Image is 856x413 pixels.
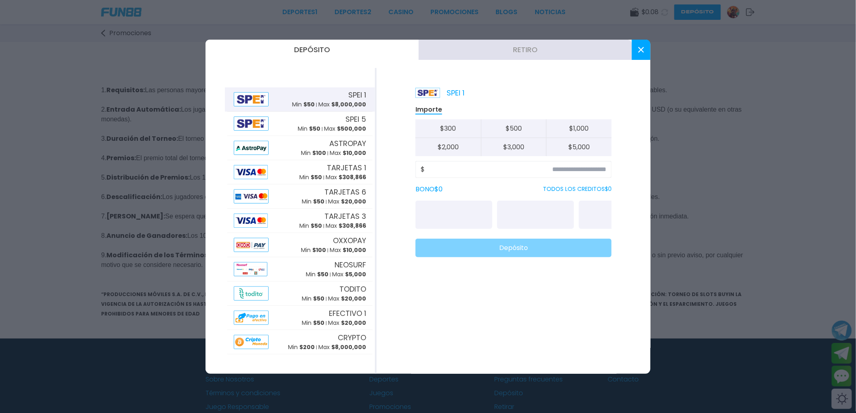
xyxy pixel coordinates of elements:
img: Alipay [234,165,268,179]
p: Min [302,294,324,303]
span: $ [421,165,425,174]
img: Alipay [234,116,269,131]
img: Alipay [234,214,268,228]
button: Depósito [206,40,419,60]
span: $ 10,000 [343,246,366,254]
span: $ 308,866 [339,173,366,181]
span: $ 8,000,000 [331,343,366,351]
button: AlipayCRYPTOMin $200Max $8,000,000 [225,330,375,354]
img: Platform Logo [415,88,440,98]
span: ASTROPAY [329,138,366,149]
span: NEOSURF [335,259,366,270]
span: TARJETAS 1 [327,162,366,173]
span: $ 20,000 [341,197,366,205]
p: Max [318,343,366,352]
span: $ 200 [299,343,315,351]
span: $ 8,000,000 [331,100,366,108]
img: Alipay [234,92,269,106]
p: Min [302,319,324,327]
span: $ 50 [311,222,322,230]
p: Max [326,222,366,230]
p: Importe [415,105,442,114]
span: EFECTIVO 1 [329,308,366,319]
button: AlipayASTROPAYMin $100Max $10,000 [225,136,375,160]
img: Alipay [234,311,269,325]
img: Alipay [234,189,269,203]
p: Min [299,173,322,182]
span: $ 5,000 [345,270,366,278]
span: $ 50 [309,125,320,133]
button: $1,000 [546,119,612,138]
button: $5,000 [546,138,612,156]
p: Max [326,173,366,182]
span: $ 500,000 [337,125,366,133]
span: $ 50 [317,270,328,278]
span: $ 308,866 [339,222,366,230]
span: $ 50 [313,197,324,205]
span: $ 20,000 [341,294,366,303]
img: Alipay [234,335,269,349]
button: Retiro [419,40,632,60]
button: AlipayNEOSURFMin $50Max $5,000 [225,257,375,282]
button: AlipayTARJETAS 6Min $50Max $20,000 [225,184,375,209]
img: Alipay [234,262,267,276]
p: Min [301,149,326,157]
p: Max [328,197,366,206]
button: $2,000 [415,138,481,156]
p: Max [328,319,366,327]
p: Min [292,100,315,109]
button: Depósito [415,239,612,257]
p: SPEI 1 [415,87,464,98]
img: Alipay [234,286,269,301]
p: Min [302,197,324,206]
label: BONO $ 0 [415,184,443,194]
img: Alipay [234,238,269,252]
span: $ 50 [311,173,322,181]
span: $ 100 [312,246,326,254]
button: AlipayOXXOPAYMin $100Max $10,000 [225,233,375,257]
p: TODOS LOS CREDITOS $ 0 [543,185,612,193]
p: Min [298,125,320,133]
span: $ 50 [303,100,315,108]
button: AlipayTODITOMin $50Max $20,000 [225,282,375,306]
p: Min [299,222,322,230]
span: TARJETAS 6 [324,186,366,197]
p: Max [318,100,366,109]
span: $ 10,000 [343,149,366,157]
span: $ 50 [313,294,324,303]
p: Max [332,270,366,279]
button: $3,000 [481,138,547,156]
button: AlipayTARJETAS 3Min $50Max $308,866 [225,209,375,233]
p: Min [301,246,326,254]
p: Max [324,125,366,133]
p: Min [306,270,328,279]
span: SPEI 1 [348,89,366,100]
span: SPEI 5 [345,114,366,125]
p: Max [330,149,366,157]
button: $300 [415,119,481,138]
p: Min [288,343,315,352]
span: TODITO [339,284,366,294]
span: CRYPTO [338,332,366,343]
button: AlipaySPEI 1Min $50Max $8,000,000 [225,87,375,112]
p: Max [330,246,366,254]
button: AlipaySPEI 5Min $50Max $500,000 [225,112,375,136]
span: TARJETAS 3 [324,211,366,222]
button: AlipayEFECTIVO 1Min $50Max $20,000 [225,306,375,330]
span: $ 50 [313,319,324,327]
span: $ 20,000 [341,319,366,327]
img: Alipay [234,141,269,155]
button: $500 [481,119,547,138]
button: AlipayTARJETAS 1Min $50Max $308,866 [225,160,375,184]
span: OXXOPAY [333,235,366,246]
p: Max [328,294,366,303]
span: $ 100 [312,149,326,157]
